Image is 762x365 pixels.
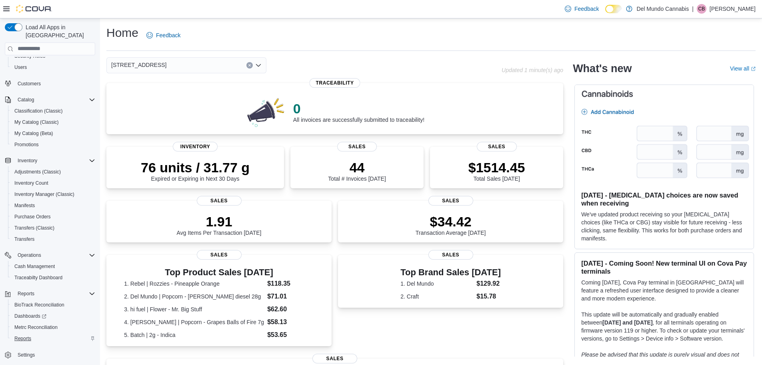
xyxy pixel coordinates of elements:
[8,333,98,344] button: Reports
[8,211,98,222] button: Purchase Orders
[11,129,95,138] span: My Catalog (Beta)
[14,108,63,114] span: Classification (Classic)
[428,196,473,206] span: Sales
[267,330,314,340] dd: $53.65
[11,140,42,149] a: Promotions
[11,190,78,199] a: Inventory Manager (Classic)
[8,311,98,322] a: Dashboards
[581,311,747,343] p: This update will be automatically and gradually enabled between , for all terminals operating on ...
[245,96,287,128] img: 0
[8,222,98,234] button: Transfers (Classic)
[14,95,37,105] button: Catalog
[337,142,377,151] span: Sales
[267,292,314,301] dd: $71.01
[581,259,747,275] h3: [DATE] - Coming Soon! New terminal UI on Cova Pay terminals
[11,300,95,310] span: BioTrack Reconciliation
[14,302,64,308] span: BioTrack Reconciliation
[11,106,66,116] a: Classification (Classic)
[11,212,95,222] span: Purchase Orders
[11,212,54,222] a: Purchase Orders
[141,159,250,182] div: Expired or Expiring in Next 30 Days
[751,67,756,71] svg: External link
[14,324,58,331] span: Metrc Reconciliation
[11,63,30,72] a: Users
[8,105,98,117] button: Classification (Classic)
[710,4,756,14] p: [PERSON_NAME]
[143,27,184,43] a: Feedback
[2,78,98,89] button: Customers
[14,79,44,89] a: Customers
[111,60,166,70] span: [STREET_ADDRESS]
[197,250,242,260] span: Sales
[8,272,98,283] button: Traceabilty Dashboard
[581,278,747,302] p: Coming [DATE], Cova Pay terminal in [GEOGRAPHIC_DATA] will feature a refreshed user interface des...
[14,130,53,137] span: My Catalog (Beta)
[11,117,62,127] a: My Catalog (Classic)
[14,95,95,105] span: Catalog
[477,142,517,151] span: Sales
[636,4,689,14] p: Del Mundo Cannabis
[11,273,66,282] a: Traceabilty Dashboard
[11,323,61,332] a: Metrc Reconciliation
[11,234,95,244] span: Transfers
[11,323,95,332] span: Metrc Reconciliation
[293,101,424,123] div: All invoices are successfully submitted to traceability!
[11,178,52,188] a: Inventory Count
[8,261,98,272] button: Cash Management
[177,214,262,236] div: Avg Items Per Transaction [DATE]
[124,268,314,277] h3: Top Product Sales [DATE]
[141,159,250,175] p: 76 units / 31.77 g
[14,250,95,260] span: Operations
[312,354,357,363] span: Sales
[574,5,599,13] span: Feedback
[18,97,34,103] span: Catalog
[14,180,48,186] span: Inventory Count
[14,191,74,198] span: Inventory Manager (Classic)
[2,250,98,261] button: Operations
[476,279,501,288] dd: $129.92
[18,157,37,164] span: Inventory
[173,142,218,151] span: Inventory
[14,119,59,125] span: My Catalog (Classic)
[11,129,56,138] a: My Catalog (Beta)
[267,279,314,288] dd: $118.35
[14,250,44,260] button: Operations
[18,290,34,297] span: Reports
[255,62,262,69] button: Open list of options
[14,289,95,298] span: Reports
[698,4,705,14] span: CB
[11,117,95,127] span: My Catalog (Classic)
[8,128,98,139] button: My Catalog (Beta)
[14,214,51,220] span: Purchase Orders
[8,299,98,311] button: BioTrack Reconciliation
[581,210,747,242] p: We've updated product receiving so your [MEDICAL_DATA] choices (like THCa or CBG) stay visible fo...
[14,156,40,165] button: Inventory
[14,350,95,360] span: Settings
[2,288,98,299] button: Reports
[14,141,39,148] span: Promotions
[267,305,314,314] dd: $62.60
[8,117,98,128] button: My Catalog (Classic)
[400,280,473,288] dt: 1. Del Mundo
[2,94,98,105] button: Catalog
[293,101,424,117] p: 0
[11,178,95,188] span: Inventory Count
[11,63,95,72] span: Users
[14,225,54,231] span: Transfers (Classic)
[416,214,486,230] p: $34.42
[14,169,61,175] span: Adjustments (Classic)
[476,292,501,301] dd: $15.78
[14,350,38,360] a: Settings
[310,78,360,88] span: Traceability
[11,311,50,321] a: Dashboards
[11,106,95,116] span: Classification (Classic)
[2,155,98,166] button: Inventory
[156,31,180,39] span: Feedback
[468,159,525,182] div: Total Sales [DATE]
[11,190,95,199] span: Inventory Manager (Classic)
[697,4,706,14] div: Cody Brumfield
[11,167,95,177] span: Adjustments (Classic)
[11,223,58,233] a: Transfers (Classic)
[11,273,95,282] span: Traceabilty Dashboard
[14,156,95,165] span: Inventory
